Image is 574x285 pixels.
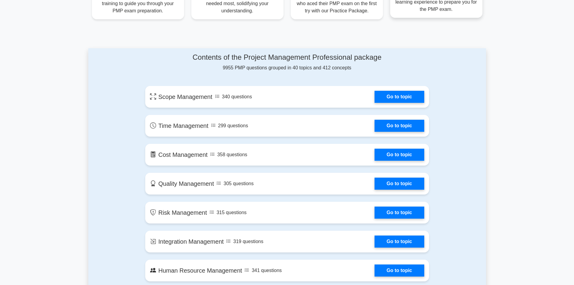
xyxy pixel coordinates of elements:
a: Go to topic [375,264,424,277]
a: Go to topic [375,207,424,219]
a: Go to topic [375,91,424,103]
h4: Contents of the Project Management Professional package [145,53,429,62]
a: Go to topic [375,178,424,190]
a: Go to topic [375,236,424,248]
a: Go to topic [375,120,424,132]
div: 9955 PMP questions grouped in 40 topics and 412 concepts [145,53,429,71]
a: Go to topic [375,149,424,161]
